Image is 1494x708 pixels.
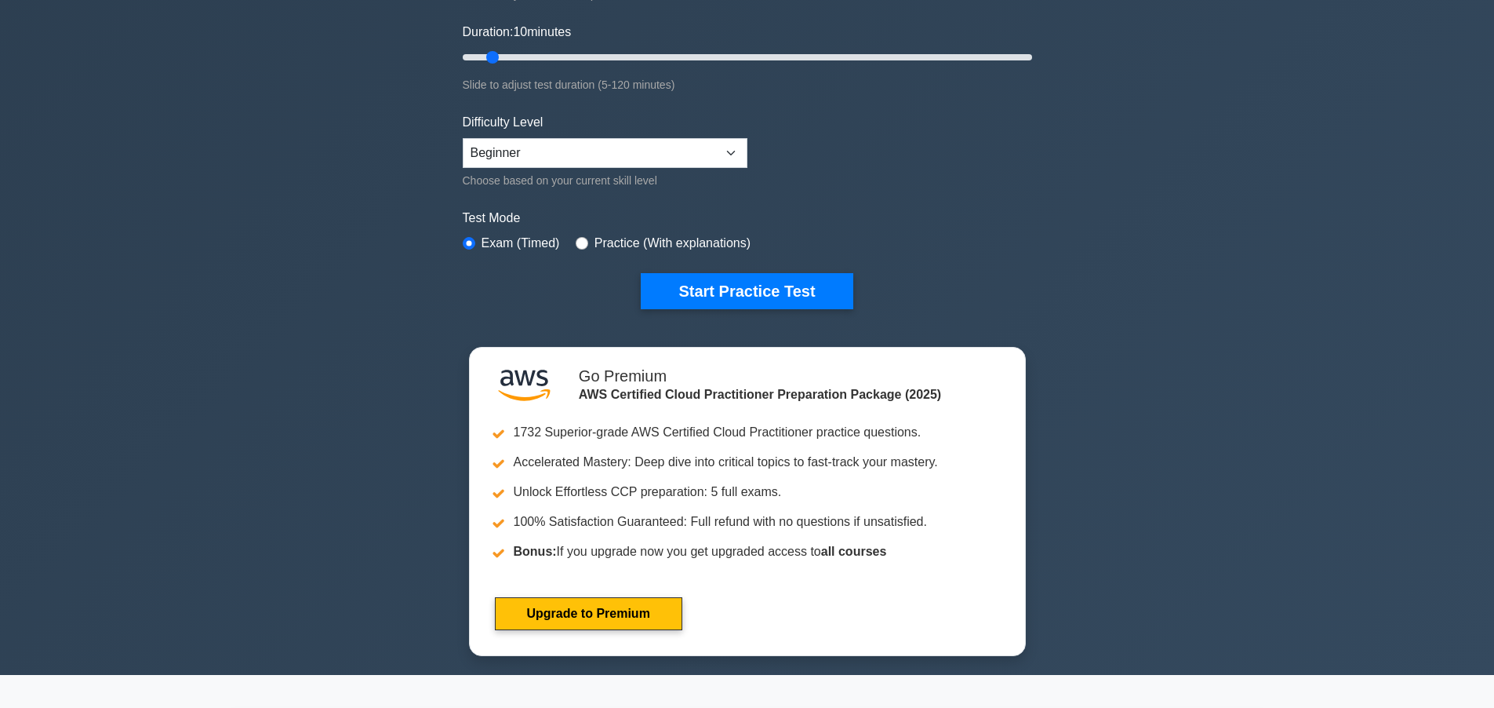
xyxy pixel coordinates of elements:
label: Practice (With explanations) [594,234,751,253]
button: Start Practice Test [641,273,852,309]
div: Slide to adjust test duration (5-120 minutes) [463,75,1032,94]
span: 10 [513,25,527,38]
a: Upgrade to Premium [495,597,682,630]
label: Test Mode [463,209,1032,228]
div: Choose based on your current skill level [463,171,747,190]
label: Difficulty Level [463,113,543,132]
label: Duration: minutes [463,23,572,42]
label: Exam (Timed) [482,234,560,253]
